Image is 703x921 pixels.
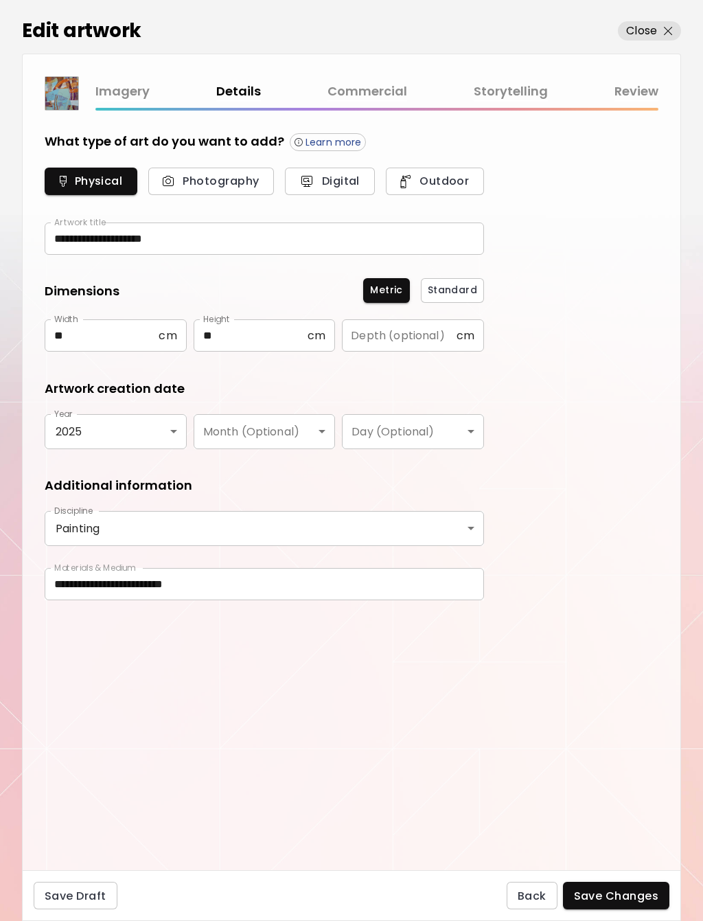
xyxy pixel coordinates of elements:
[308,329,325,342] span: cm
[45,77,78,110] img: thumbnail
[194,414,336,449] div: ​
[45,168,137,195] button: Physical
[370,283,402,297] span: Metric
[421,278,484,303] button: Standard
[306,136,361,148] p: Learn more
[386,168,484,195] button: Outdoor
[614,82,658,102] a: Review
[574,889,659,903] span: Save Changes
[56,522,473,535] p: Painting
[95,82,150,102] a: Imagery
[45,511,484,546] div: Painting
[401,174,469,188] span: Outdoor
[457,329,474,342] span: cm
[45,477,192,494] h5: Additional information
[56,425,176,438] p: 2025
[60,174,122,188] span: Physical
[563,882,670,909] button: Save Changes
[45,414,187,449] div: 2025
[45,889,106,903] span: Save Draft
[285,168,375,195] button: Digital
[507,882,557,909] button: Back
[474,82,548,102] a: Storytelling
[363,278,409,303] button: Metric
[327,82,407,102] a: Commercial
[45,133,284,151] h5: What type of art do you want to add?
[148,168,274,195] button: Photography
[300,174,360,188] span: Digital
[163,174,259,188] span: Photography
[342,414,484,449] div: ​
[34,882,117,909] button: Save Draft
[159,329,176,342] span: cm
[518,889,546,903] span: Back
[45,380,185,398] h5: Artwork creation date
[428,283,477,297] span: Standard
[290,133,366,151] button: Learn more
[45,282,119,303] h5: Dimensions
